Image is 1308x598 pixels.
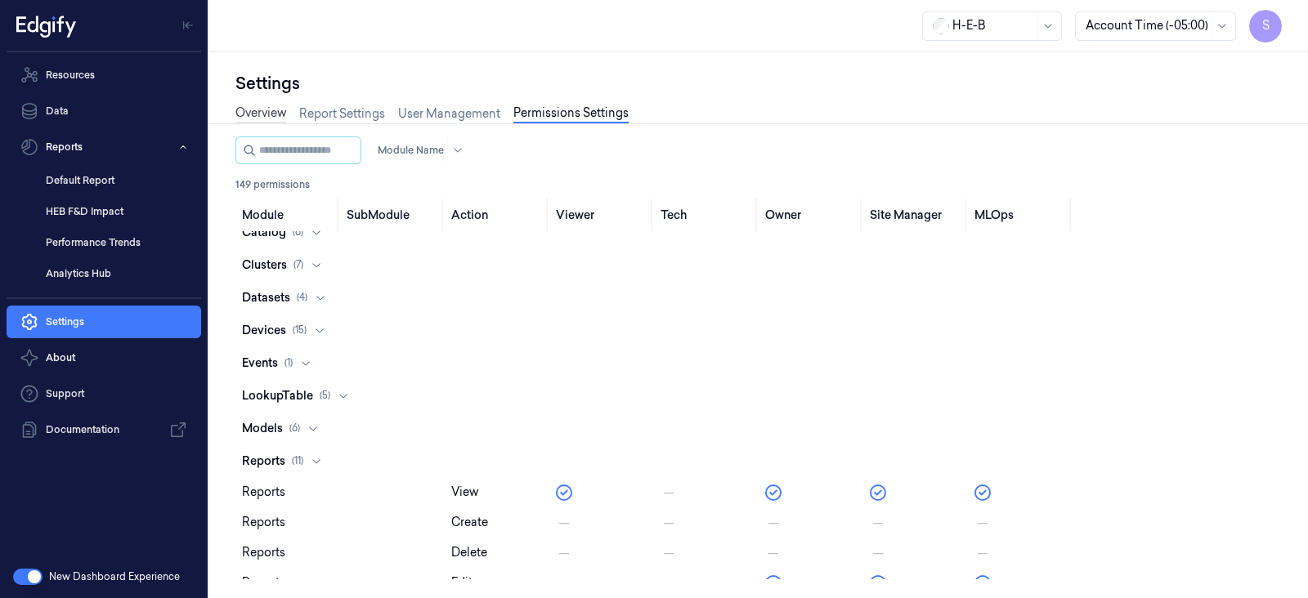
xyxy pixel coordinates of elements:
a: Performance Trends [33,229,201,257]
span: clusters [242,257,287,274]
button: S [1249,10,1282,42]
div: edit [451,574,543,591]
a: Analytics Hub [33,260,201,288]
a: User Management [398,105,500,123]
span: ( 11 ) [292,453,303,468]
button: devices(15) [235,314,1282,346]
th: MLOps [968,199,1073,231]
th: Action [445,199,549,231]
a: HEB F&D Impact [33,198,201,225]
th: Site Manager [863,199,968,231]
div: reports [242,514,334,531]
button: lookupTable(5) [235,379,1282,412]
button: datasets(4) [235,281,1282,314]
span: devices [242,322,286,339]
div: Settings [235,72,1282,95]
span: ( 6 ) [293,225,303,239]
a: Permissions Settings [513,105,629,123]
span: ( 6 ) [289,421,300,435]
div: reports [242,484,334,501]
button: Toggle Navigation [175,12,201,38]
div: view [451,484,543,501]
a: Resources [7,59,201,91]
span: datasets [242,289,290,306]
span: catalog [242,224,286,241]
span: ( 7 ) [293,257,303,272]
button: reports(11) [235,444,1282,477]
th: Owner [759,199,863,231]
a: Overview [235,105,286,123]
a: Report Settings [299,105,385,123]
a: Documentation [7,413,201,446]
div: create [451,514,543,531]
a: Default Report [33,167,201,194]
div: reports [242,574,334,591]
button: events(1) [235,346,1282,379]
th: SubModule [340,199,445,231]
span: lookupTable [242,387,313,404]
div: reports [242,544,334,561]
span: 149 permissions [235,177,310,192]
div: delete [451,544,543,561]
a: Support [7,377,201,410]
button: models(6) [235,412,1282,444]
button: About [7,341,201,374]
a: Settings [7,306,201,338]
span: ( 1 ) [284,355,293,370]
a: Data [7,95,201,127]
button: catalog(6) [235,216,1282,248]
span: reports [242,453,285,470]
span: ( 4 ) [297,290,307,305]
span: events [242,355,278,372]
button: Reports [7,131,201,163]
th: Module [235,199,340,231]
th: Viewer [549,199,654,231]
span: ( 15 ) [293,323,307,337]
button: clusters(7) [235,248,1282,281]
span: ( 5 ) [320,388,330,403]
th: Tech [654,199,759,231]
span: models [242,420,283,437]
